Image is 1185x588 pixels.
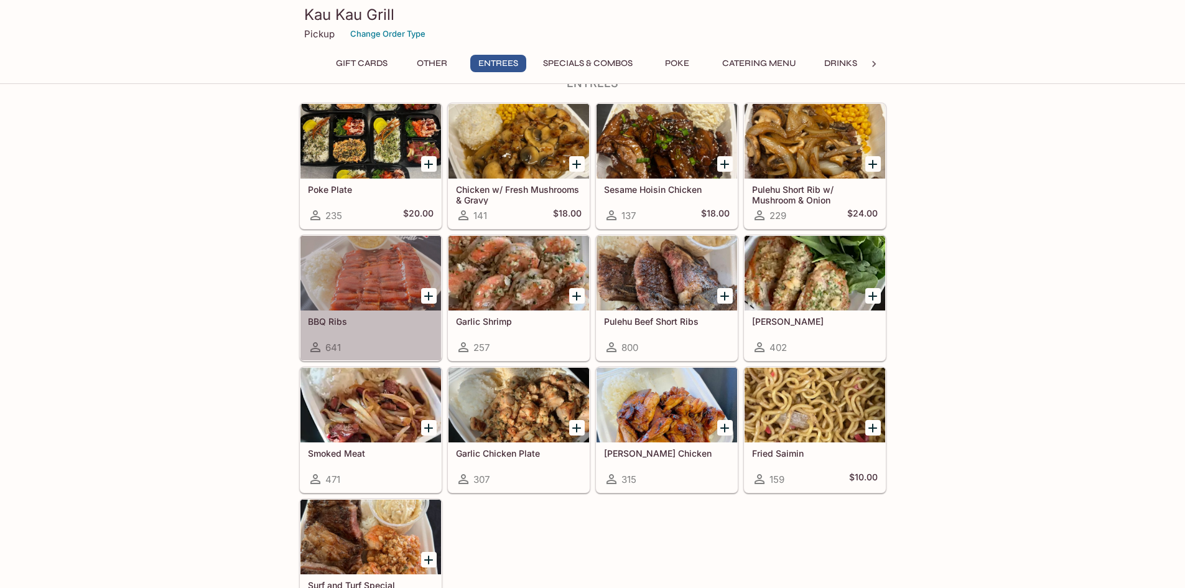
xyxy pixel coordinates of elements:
div: Pulehu Short Rib w/ Mushroom & Onion [745,104,885,179]
button: Change Order Type [345,24,431,44]
button: Poke [649,55,705,72]
h5: Garlic Chicken Plate [456,448,582,459]
button: Add Teri Chicken [717,420,733,436]
h5: [PERSON_NAME] Chicken [604,448,730,459]
h5: Pulehu Beef Short Ribs [604,316,730,327]
button: Add Fried Saimin [865,420,881,436]
h5: Chicken w/ Fresh Mushrooms & Gravy [456,184,582,205]
div: Teri Chicken [597,368,737,442]
div: Pulehu Beef Short Ribs [597,236,737,310]
h3: Kau Kau Grill [304,5,881,24]
button: Add Chicken w/ Fresh Mushrooms & Gravy [569,156,585,172]
button: Drinks [813,55,869,72]
a: Pulehu Short Rib w/ Mushroom & Onion229$24.00 [744,103,886,229]
h5: Fried Saimin [752,448,878,459]
a: Poke Plate235$20.00 [300,103,442,229]
div: Chicken w/ Fresh Mushrooms & Gravy [448,104,589,179]
div: Garlic Ahi [745,236,885,310]
a: BBQ Ribs641 [300,235,442,361]
a: Garlic Shrimp257 [448,235,590,361]
button: Add BBQ Ribs [421,288,437,304]
h5: Sesame Hoisin Chicken [604,184,730,195]
button: Add Smoked Meat [421,420,437,436]
div: BBQ Ribs [300,236,441,310]
span: 800 [621,342,638,353]
button: Add Pulehu Beef Short Ribs [717,288,733,304]
div: Garlic Chicken Plate [448,368,589,442]
h5: Smoked Meat [308,448,434,459]
button: Specials & Combos [536,55,639,72]
h5: $18.00 [701,208,730,223]
button: Add Sesame Hoisin Chicken [717,156,733,172]
div: Surf and Turf Special [300,500,441,574]
a: Pulehu Beef Short Ribs800 [596,235,738,361]
span: 641 [325,342,341,353]
button: Add Pulehu Short Rib w/ Mushroom & Onion [865,156,881,172]
h5: Pulehu Short Rib w/ Mushroom & Onion [752,184,878,205]
button: Add Garlic Chicken Plate [569,420,585,436]
span: 235 [325,210,342,222]
div: Sesame Hoisin Chicken [597,104,737,179]
h5: $24.00 [847,208,878,223]
span: 229 [769,210,786,222]
button: Other [404,55,460,72]
div: Garlic Shrimp [448,236,589,310]
button: Gift Cards [329,55,394,72]
a: Chicken w/ Fresh Mushrooms & Gravy141$18.00 [448,103,590,229]
a: [PERSON_NAME] Chicken315 [596,367,738,493]
h5: $20.00 [403,208,434,223]
span: 141 [473,210,487,222]
button: Add Surf and Turf Special [421,552,437,567]
span: 257 [473,342,490,353]
span: 471 [325,474,340,485]
h5: $10.00 [849,472,878,487]
h5: [PERSON_NAME] [752,316,878,327]
button: Catering Menu [715,55,803,72]
h5: Garlic Shrimp [456,316,582,327]
button: Entrees [470,55,526,72]
a: Sesame Hoisin Chicken137$18.00 [596,103,738,229]
div: Poke Plate [300,104,441,179]
span: 159 [769,474,784,485]
button: Add Garlic Ahi [865,288,881,304]
h5: Poke Plate [308,184,434,195]
div: Fried Saimin [745,368,885,442]
span: 307 [473,474,490,485]
h5: $18.00 [553,208,582,223]
a: Garlic Chicken Plate307 [448,367,590,493]
span: 137 [621,210,636,222]
a: Smoked Meat471 [300,367,442,493]
span: 315 [621,474,636,485]
a: [PERSON_NAME]402 [744,235,886,361]
h5: BBQ Ribs [308,316,434,327]
button: Add Garlic Shrimp [569,288,585,304]
p: Pickup [304,28,335,40]
a: Fried Saimin159$10.00 [744,367,886,493]
button: Add Poke Plate [421,156,437,172]
div: Smoked Meat [300,368,441,442]
span: 402 [769,342,787,353]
